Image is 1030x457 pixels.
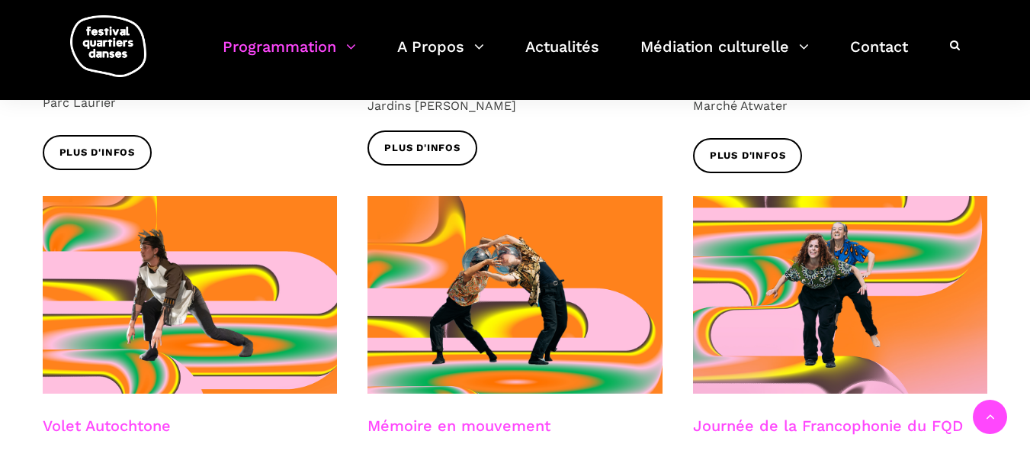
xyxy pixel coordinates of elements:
a: Programmation [223,34,356,79]
span: Plus d'infos [59,145,136,161]
a: Plus d'infos [43,135,152,169]
a: Volet Autochtone [43,417,171,435]
span: Plus d'infos [384,140,460,156]
a: Actualités [525,34,599,79]
a: Journée de la Francophonie du FQD [693,417,963,435]
img: logo-fqd-med [70,15,146,77]
a: A Propos [397,34,484,79]
a: Plus d'infos [367,130,477,165]
a: Plus d'infos [693,138,803,172]
a: Mémoire en mouvement [367,417,550,435]
a: Médiation culturelle [640,34,809,79]
a: Contact [850,34,908,79]
span: Plus d'infos [710,148,786,164]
